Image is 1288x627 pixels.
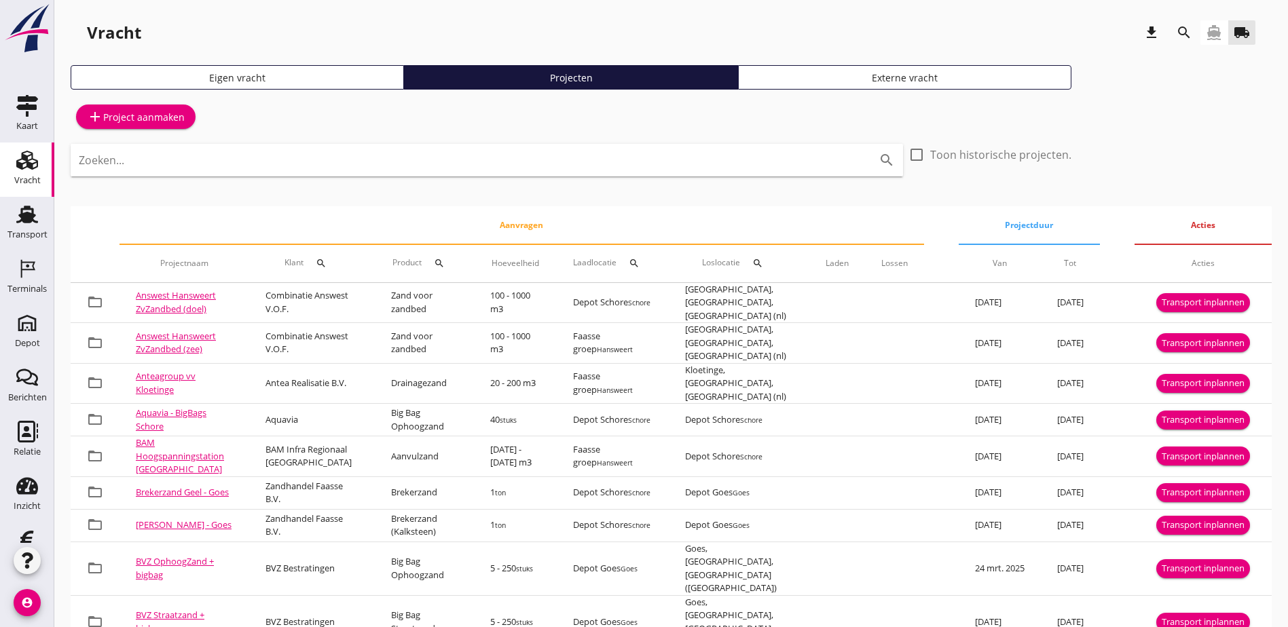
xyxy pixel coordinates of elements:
[316,258,327,269] i: search
[740,415,762,425] small: Schore
[959,404,1041,436] td: [DATE]
[8,393,47,402] div: Berichten
[557,541,669,595] td: Depot Goes
[495,488,506,497] small: ton
[249,404,375,436] td: Aquavia
[15,339,40,347] div: Depot
[1041,404,1100,436] td: [DATE]
[490,289,530,315] span: 100 - 1000 m3
[557,404,669,436] td: Depot Schore
[557,436,669,477] td: Faasse groep
[7,230,48,239] div: Transport
[410,71,731,85] div: Projecten
[375,404,474,436] td: Big Bag Ophoogzand
[87,294,103,310] i: folder_open
[249,436,375,477] td: BAM Infra Regionaal [GEOGRAPHIC_DATA]
[959,283,1041,323] td: [DATE]
[669,476,809,509] td: Depot Goes
[490,562,533,574] span: 5 - 250
[744,71,1065,85] div: Externe vracht
[77,71,398,85] div: Eigen vracht
[14,501,41,510] div: Inzicht
[1041,476,1100,509] td: [DATE]
[375,436,474,477] td: Aanvulzand
[628,298,650,307] small: Schore
[865,244,924,282] th: Lossen
[14,589,41,616] i: account_circle
[621,617,638,627] small: Goes
[375,244,474,282] th: Product
[87,109,185,125] div: Project aanmaken
[1041,283,1100,323] td: [DATE]
[136,555,214,581] a: BVZ OphoogZand + bigbag
[959,323,1041,364] td: [DATE]
[669,436,809,477] td: Depot Schore
[1162,562,1245,575] div: Transport inplannen
[1206,24,1222,41] i: directions_boat
[1143,24,1160,41] i: download
[669,541,809,595] td: Goes, [GEOGRAPHIC_DATA], [GEOGRAPHIC_DATA] ([GEOGRAPHIC_DATA])
[959,244,1041,282] th: Van
[375,476,474,509] td: Brekerzand
[1156,333,1250,352] button: Transport inplannen
[1162,518,1245,532] div: Transport inplannen
[87,484,103,500] i: folder_open
[87,335,103,351] i: folder_open
[1041,436,1100,477] td: [DATE]
[495,520,506,530] small: ton
[136,518,232,531] a: [PERSON_NAME] - Goes
[738,65,1071,90] a: Externe vracht
[87,516,103,533] i: folder_open
[669,283,809,323] td: [GEOGRAPHIC_DATA], [GEOGRAPHIC_DATA], [GEOGRAPHIC_DATA] (nl)
[516,564,533,573] small: stuks
[375,509,474,541] td: Brekerzand (Kalksteen)
[597,458,633,468] small: Hansweert
[14,447,41,456] div: Relatie
[879,152,895,168] i: search
[1156,516,1250,535] button: Transport inplannen
[1041,323,1100,364] td: [DATE]
[71,65,404,90] a: Eigen vracht
[557,244,669,282] th: Laadlocatie
[959,206,1100,244] th: Projectduur
[1156,559,1250,578] button: Transport inplannen
[628,488,650,497] small: Schore
[136,330,216,356] a: Answest Hansweert ZvZandbed (zee)
[16,121,38,130] div: Kaart
[1162,296,1245,309] div: Transport inplannen
[14,176,41,185] div: Vracht
[249,509,375,541] td: Zandhandel Faasse B.V.
[959,436,1041,477] td: [DATE]
[740,452,762,461] small: Schore
[490,330,530,356] span: 100 - 1000 m3
[249,323,375,364] td: Combinatie Answest V.O.F.
[1041,244,1100,282] th: Tot
[136,486,229,498] a: Brekerzand Geel - Goes
[87,560,103,576] i: folder_open
[490,377,536,389] span: 20 - 200 m3
[516,617,533,627] small: stuks
[490,413,517,425] span: 40
[1162,337,1245,350] div: Transport inplannen
[87,375,103,391] i: folder_open
[597,385,633,395] small: Hansweert
[1041,363,1100,404] td: [DATE]
[733,520,750,530] small: Goes
[1041,541,1100,595] td: [DATE]
[1156,293,1250,312] button: Transport inplannen
[629,258,640,269] i: search
[557,283,669,323] td: Depot Schore
[249,476,375,509] td: Zandhandel Faasse B.V.
[557,509,669,541] td: Depot Schore
[628,415,650,425] small: Schore
[474,244,556,282] th: Hoeveelheid
[752,258,763,269] i: search
[669,323,809,364] td: [GEOGRAPHIC_DATA], [GEOGRAPHIC_DATA], [GEOGRAPHIC_DATA] (nl)
[1234,24,1250,41] i: local_shipping
[557,363,669,404] td: Faasse groep
[490,486,506,498] span: 1
[434,258,445,269] i: search
[500,415,517,425] small: stuks
[87,22,141,43] div: Vracht
[959,541,1041,595] td: 24 mrt. 2025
